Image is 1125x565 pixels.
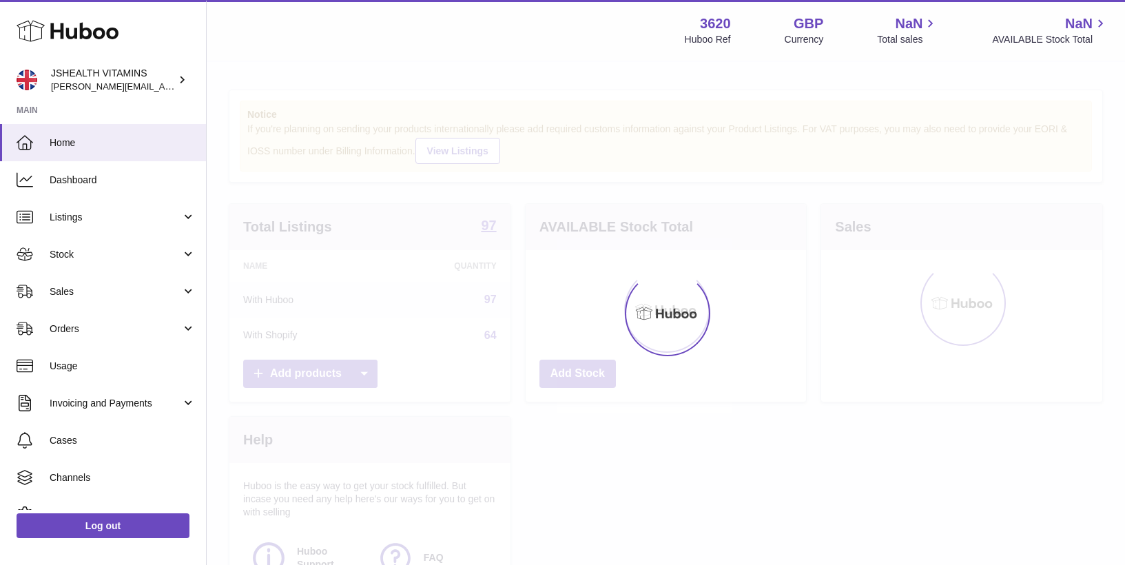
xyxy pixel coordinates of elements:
strong: 3620 [700,14,731,33]
span: Total sales [877,33,938,46]
span: Channels [50,471,196,484]
div: Currency [785,33,824,46]
a: Log out [17,513,189,538]
span: Invoicing and Payments [50,397,181,410]
span: AVAILABLE Stock Total [992,33,1108,46]
span: Settings [50,508,196,522]
a: NaN Total sales [877,14,938,46]
a: NaN AVAILABLE Stock Total [992,14,1108,46]
img: francesca@jshealthvitamins.com [17,70,37,90]
strong: GBP [794,14,823,33]
span: Listings [50,211,181,224]
span: Stock [50,248,181,261]
span: [PERSON_NAME][EMAIL_ADDRESS][DOMAIN_NAME] [51,81,276,92]
span: Home [50,136,196,150]
span: NaN [1065,14,1093,33]
span: Cases [50,434,196,447]
span: Usage [50,360,196,373]
span: Orders [50,322,181,336]
span: NaN [895,14,922,33]
span: Sales [50,285,181,298]
span: Dashboard [50,174,196,187]
div: Huboo Ref [685,33,731,46]
div: JSHEALTH VITAMINS [51,67,175,93]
